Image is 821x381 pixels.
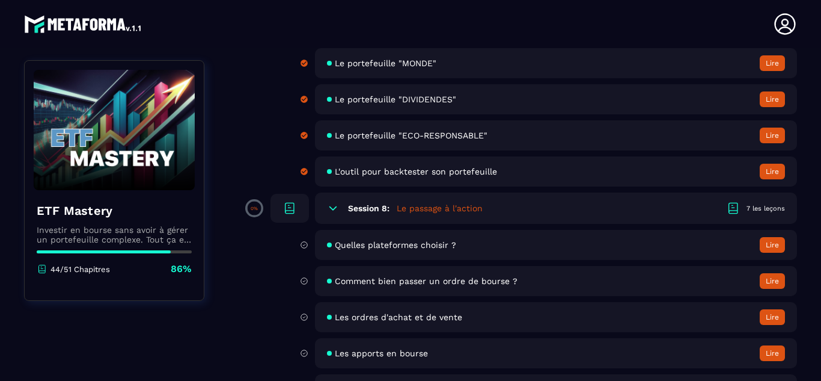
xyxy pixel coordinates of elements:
span: Le portefeuille "DIVIDENDES" [335,94,456,104]
button: Lire [760,164,785,179]
span: Comment bien passer un ordre de bourse ? [335,276,517,286]
span: Les apports en bourse [335,348,428,358]
span: Les ordres d'achat et de vente [335,312,462,322]
p: 0% [251,206,258,211]
span: Le portefeuille "ECO-RESPONSABLE" [335,131,487,140]
button: Lire [760,237,785,253]
span: L'outil pour backtester son portefeuille [335,167,497,176]
button: Lire [760,128,785,143]
button: Lire [760,91,785,107]
button: Lire [760,345,785,361]
img: banner [34,70,195,190]
img: logo [24,12,143,36]
div: 7 les leçons [746,204,785,213]
p: 44/51 Chapitres [50,265,110,274]
button: Lire [760,309,785,325]
h5: Le passage à l'action [397,202,483,214]
span: Le portefeuille "MONDE" [335,58,436,68]
span: Quelles plateformes choisir ? [335,240,456,250]
button: Lire [760,273,785,289]
h6: Session 8: [348,203,389,213]
p: 86% [171,262,192,276]
p: Investir en bourse sans avoir à gérer un portefeuille complexe. Tout ça est rendu possible grâce ... [37,225,192,244]
h4: ETF Mastery [37,202,192,219]
button: Lire [760,55,785,71]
